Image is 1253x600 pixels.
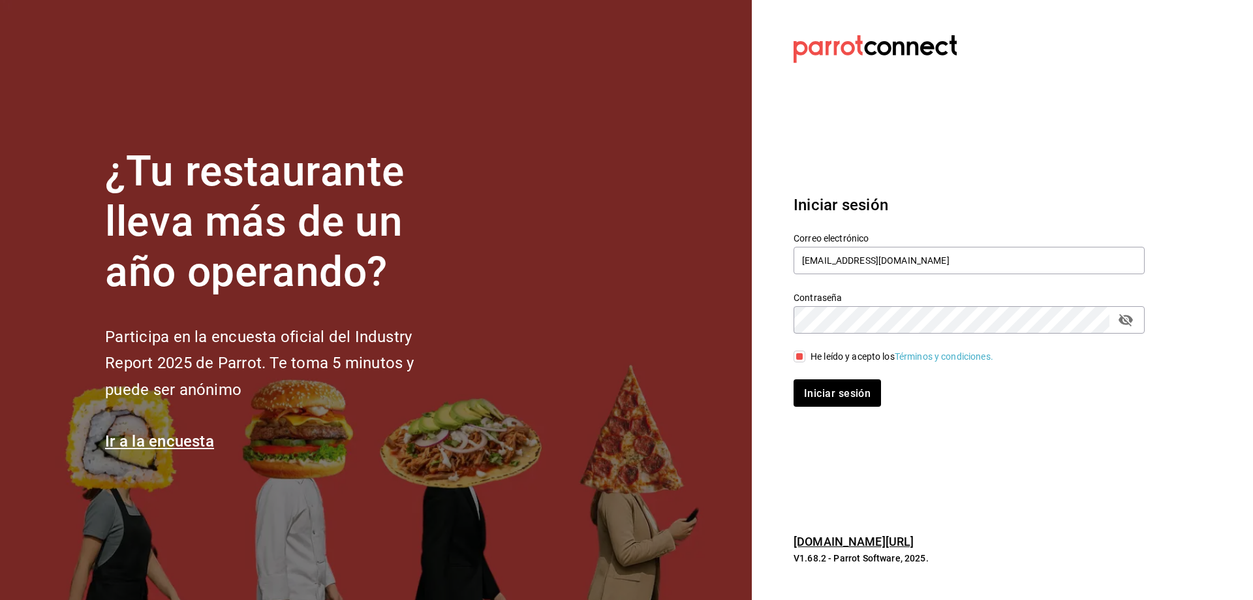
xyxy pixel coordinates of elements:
[794,233,869,244] font: Correo electrónico
[794,292,842,303] font: Contraseña
[105,432,214,450] a: Ir a la encuesta
[794,553,929,563] font: V1.68.2 - Parrot Software, 2025.
[794,247,1145,274] input: Ingresa tu correo electrónico
[1115,309,1137,331] button: campo de contraseña
[811,351,895,362] font: He leído y acepto los
[804,387,871,399] font: Iniciar sesión
[794,379,881,407] button: Iniciar sesión
[895,351,993,362] a: Términos y condiciones.
[105,328,414,400] font: Participa en la encuesta oficial del Industry Report 2025 de Parrot. Te toma 5 minutos y puede se...
[105,147,404,296] font: ¿Tu restaurante lleva más de un año operando?
[794,196,888,214] font: Iniciar sesión
[794,535,914,548] a: [DOMAIN_NAME][URL]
